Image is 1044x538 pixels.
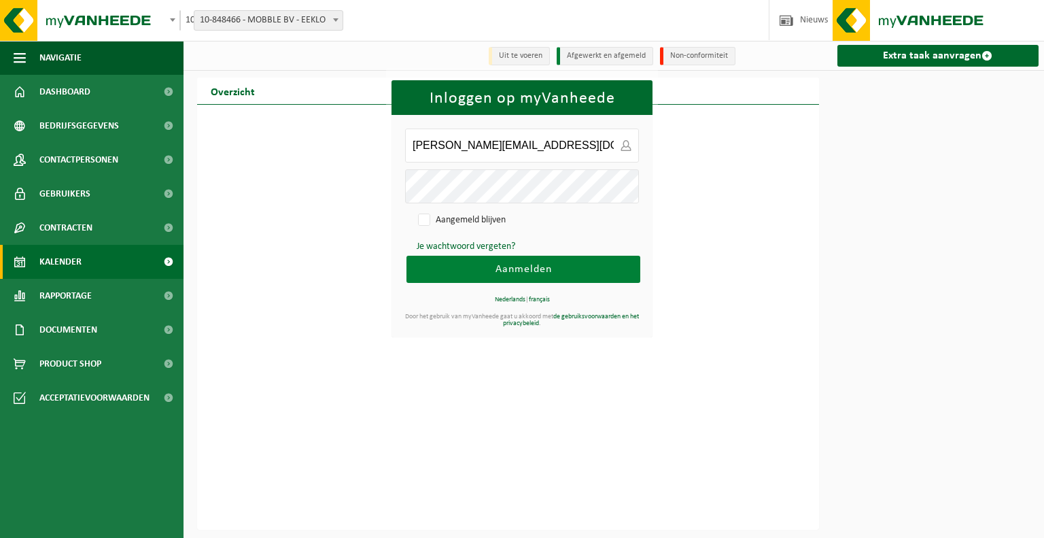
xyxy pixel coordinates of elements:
[837,45,1039,67] a: Extra taak aanvragen
[197,78,268,104] h2: Overzicht
[194,11,343,30] span: 10-848466 - MOBBLE BV - EEKLO
[503,313,639,327] a: de gebruiksvoorwaarden en het privacybeleid
[489,47,550,65] li: Uit te voeren
[39,211,92,245] span: Contracten
[39,313,97,347] span: Documenten
[417,241,515,252] a: Je wachtwoord vergeten?
[39,41,82,75] span: Navigatie
[529,296,550,303] a: français
[415,210,515,231] label: Aangemeld blijven
[39,347,101,381] span: Product Shop
[39,109,119,143] span: Bedrijfsgegevens
[194,10,343,31] span: 10-848466 - MOBBLE BV - EEKLO
[39,279,92,313] span: Rapportage
[179,10,181,31] span: 10-848466 - MOBBLE BV - EEKLO
[39,177,90,211] span: Gebruikers
[406,256,640,283] button: Aanmelden
[39,381,150,415] span: Acceptatievoorwaarden
[495,296,525,303] a: Nederlands
[495,264,552,275] span: Aanmelden
[557,47,653,65] li: Afgewerkt en afgemeld
[391,314,652,327] div: Door het gebruik van myVanheede gaat u akkoord met .
[39,143,118,177] span: Contactpersonen
[391,297,652,303] div: |
[39,245,82,279] span: Kalender
[180,11,199,30] span: 10-848466 - MOBBLE BV - EEKLO
[39,75,90,109] span: Dashboard
[660,47,735,65] li: Non-conformiteit
[391,80,652,115] h1: Inloggen op myVanheede
[405,129,639,163] input: E-mailadres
